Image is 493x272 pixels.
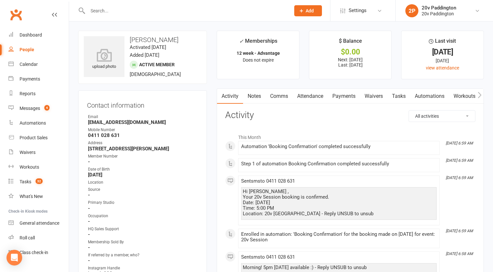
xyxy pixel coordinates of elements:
[88,127,198,133] div: Mobile Number
[8,28,69,42] a: Dashboard
[8,160,69,174] a: Workouts
[8,189,69,204] a: What's New
[20,62,38,67] div: Calendar
[88,192,198,198] strong: -
[8,72,69,86] a: Payments
[8,231,69,245] a: Roll call
[8,86,69,101] a: Reports
[20,250,48,255] div: Class check-in
[446,175,473,180] i: [DATE] 6:59 AM
[20,32,42,38] div: Dashboard
[429,37,456,49] div: Last visit
[86,6,286,15] input: Search...
[130,44,166,50] time: Activated [DATE]
[36,178,43,184] span: 32
[130,71,181,77] span: [DEMOGRAPHIC_DATA]
[20,47,34,52] div: People
[8,145,69,160] a: Waivers
[88,187,198,193] div: Source
[422,11,456,17] div: 20v Paddington
[88,146,198,152] strong: [STREET_ADDRESS][PERSON_NAME]
[20,179,31,184] div: Tasks
[20,220,59,226] div: General attendance
[446,251,473,256] i: [DATE] 6:58 AM
[241,254,295,260] span: Sent sms to 0411 028 631
[241,178,295,184] span: Sent sms to 0411 028 631
[88,179,198,186] div: Location
[241,232,437,243] div: Enrolled in automation: 'Booking Confirmation' for the booking made on [DATE] for event: 20v Session
[241,161,437,167] div: Step 1 of automation Booking Confirmation completed successfully
[88,166,198,173] div: Date of Birth
[8,57,69,72] a: Calendar
[426,65,459,70] a: view attendance
[84,36,201,43] h3: [PERSON_NAME]
[237,51,280,56] strong: 12 week - Advantage
[8,130,69,145] a: Product Sales
[360,89,387,104] a: Waivers
[88,258,198,264] strong: -
[88,239,198,245] div: Membership Sold By
[7,250,22,265] div: Open Intercom Messenger
[84,49,124,70] div: upload photo
[225,130,475,141] li: This Month
[446,229,473,233] i: [DATE] 6:59 AM
[315,57,385,68] p: Next: [DATE] Last: [DATE]
[8,116,69,130] a: Automations
[243,265,435,270] div: Morning! 5pm [DATE] available :) - Reply UNSUB to unsub
[446,141,473,145] i: [DATE] 6:59 AM
[8,216,69,231] a: General attendance kiosk mode
[88,172,198,178] strong: [DATE]
[8,174,69,189] a: Tasks 32
[449,89,480,104] a: Workouts
[339,37,362,49] div: $ Balance
[243,57,274,63] span: Does not expire
[88,219,198,224] strong: -
[88,153,198,159] div: Member Number
[387,89,410,104] a: Tasks
[88,226,198,232] div: HQ Sales Support
[225,110,475,120] h3: Activity
[266,89,293,104] a: Comms
[130,52,159,58] time: Added [DATE]
[88,200,198,206] div: Primary Studio
[20,76,40,82] div: Payments
[88,245,198,250] strong: -
[405,4,418,17] div: 2P
[20,120,46,126] div: Automations
[88,252,198,258] div: If referred by a member, who?
[8,245,69,260] a: Class kiosk mode
[20,164,39,170] div: Workouts
[294,5,322,16] button: Add
[88,140,198,146] div: Address
[243,189,435,217] div: Hi [PERSON_NAME] , Your 20v Session booking is confirmed. Date: [DATE] Time: 5:00 PM Location: 20...
[306,8,314,13] span: Add
[88,232,198,237] strong: -
[8,101,69,116] a: Messages 4
[88,265,198,271] div: Instagram Handle
[328,89,360,104] a: Payments
[8,7,24,23] a: Clubworx
[446,158,473,163] i: [DATE] 6:59 AM
[422,5,456,11] div: 20v Paddington
[20,150,36,155] div: Waivers
[20,91,36,96] div: Reports
[20,135,48,140] div: Product Sales
[239,37,277,49] div: Memberships
[88,114,198,120] div: Email
[88,119,198,125] strong: [EMAIL_ADDRESS][DOMAIN_NAME]
[44,105,50,111] span: 4
[88,205,198,211] strong: -
[88,213,198,219] div: Occupation
[243,89,266,104] a: Notes
[20,235,35,240] div: Roll call
[20,194,43,199] div: What's New
[8,42,69,57] a: People
[241,144,437,149] div: Automation 'Booking Confirmation' completed successfully
[88,132,198,138] strong: 0411 028 631
[349,3,367,18] span: Settings
[87,99,198,109] h3: Contact information
[410,89,449,104] a: Automations
[407,49,478,55] div: [DATE]
[139,62,175,67] span: Active member
[217,89,243,104] a: Activity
